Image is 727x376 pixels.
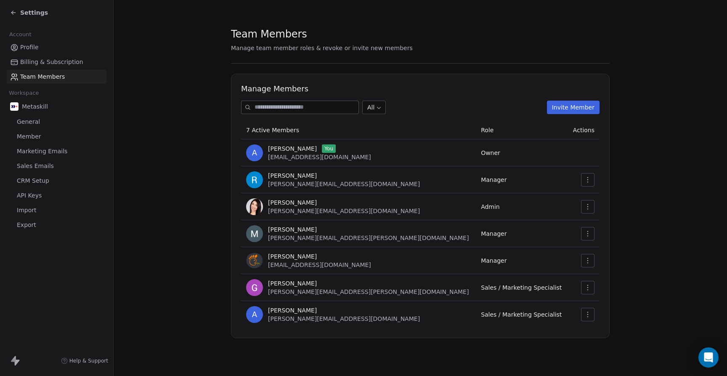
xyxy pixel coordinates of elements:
span: [PERSON_NAME][EMAIL_ADDRESS][PERSON_NAME][DOMAIN_NAME] [268,288,469,295]
a: Sales Emails [7,159,106,173]
a: Profile [7,40,106,54]
span: [EMAIL_ADDRESS][DOMAIN_NAME] [268,261,371,268]
span: Account [5,28,35,41]
span: Profile [20,43,39,52]
span: Help & Support [69,357,108,364]
div: Open Intercom Messenger [698,347,719,368]
a: Billing & Subscription [7,55,106,69]
span: Billing & Subscription [20,58,83,67]
span: Manager [481,230,507,237]
button: Invite Member [547,101,600,114]
a: Member [7,130,106,144]
span: Sales / Marketing Specialist [481,284,562,291]
span: API Keys [17,191,42,200]
span: Team Members [231,28,307,40]
a: General [7,115,106,129]
img: y20ioNKkpnIL_TwbaL-Q9Dm38r_GwzlUFKNwohZvYnM [246,198,263,215]
span: [PERSON_NAME][EMAIL_ADDRESS][PERSON_NAME][DOMAIN_NAME] [268,235,469,241]
span: [PERSON_NAME] [268,144,317,153]
span: Manage team member roles & revoke or invite new members [231,45,413,51]
span: Admin [481,203,500,210]
span: CRM Setup [17,176,49,185]
img: AVATAR%20METASKILL%20-%20Colori%20Positivo.png [10,102,19,111]
span: 7 Active Members [246,127,299,133]
span: [PERSON_NAME][EMAIL_ADDRESS][DOMAIN_NAME] [268,208,420,214]
span: Manager [481,257,507,264]
span: Sales / Marketing Specialist [481,311,562,318]
span: [PERSON_NAME] [268,279,317,288]
span: Import [17,206,36,215]
span: [PERSON_NAME] [268,198,317,207]
a: Marketing Emails [7,144,106,158]
img: r9fp3RuPNqU7mOcic6HxktLXcuiuIeLvB_iICcNUyUg [246,225,263,242]
a: CRM Setup [7,174,106,188]
span: Export [17,221,36,229]
span: Metaskill [22,102,48,111]
img: ujEFMfjBEkKw_H1zJ1v4E_xJf5wf347hxUcFOnkWq1Y [246,279,263,296]
span: [PERSON_NAME] [268,225,317,234]
span: Workspace [5,87,42,99]
span: Manager [481,176,507,183]
a: Export [7,218,106,232]
span: Team Members [20,72,65,81]
span: [PERSON_NAME] [268,171,317,180]
a: Help & Support [61,357,108,364]
span: General [17,117,40,126]
a: Team Members [7,70,106,84]
span: Settings [20,8,48,17]
h1: Manage Members [241,84,600,94]
span: Member [17,132,41,141]
span: A [246,144,263,161]
span: You [322,144,336,153]
a: Settings [10,8,48,17]
img: k9rwsdR4YVROewGK1j3MQwC1P5uYdEzljy2wzt8KXNg [246,171,263,188]
span: [PERSON_NAME][EMAIL_ADDRESS][DOMAIN_NAME] [268,181,420,187]
a: Import [7,203,106,217]
span: Marketing Emails [17,147,67,156]
span: [PERSON_NAME] [268,252,317,261]
span: A [246,306,263,323]
a: API Keys [7,189,106,203]
span: [PERSON_NAME] [268,306,317,315]
span: Owner [481,149,500,156]
span: [PERSON_NAME][EMAIL_ADDRESS][DOMAIN_NAME] [268,315,420,322]
span: Actions [573,127,594,133]
img: Rt7b6_j31qrWN83eJnbUCAO7dZF7e7N3uTJXYBcmuSQ [246,252,263,269]
span: Role [481,127,494,133]
span: [EMAIL_ADDRESS][DOMAIN_NAME] [268,154,371,160]
span: Sales Emails [17,162,54,171]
